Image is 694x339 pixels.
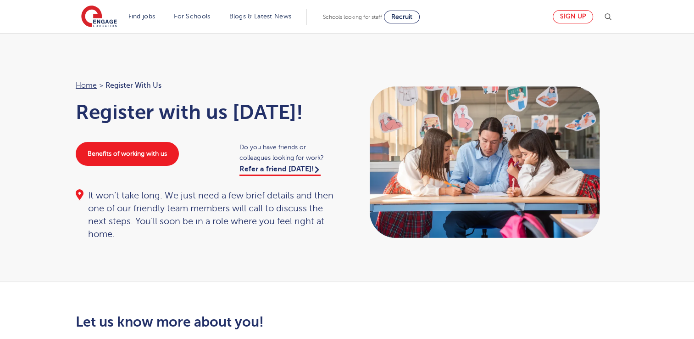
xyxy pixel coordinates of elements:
[174,13,210,20] a: For Schools
[239,165,321,176] a: Refer a friend [DATE]!
[553,10,593,23] a: Sign up
[76,79,338,91] nav: breadcrumb
[76,101,338,124] h1: Register with us [DATE]!
[391,13,412,20] span: Recruit
[99,81,103,90] span: >
[81,6,117,28] img: Engage Education
[105,79,161,91] span: Register with us
[229,13,292,20] a: Blogs & Latest News
[76,314,433,330] h2: Let us know more about you!
[76,189,338,241] div: It won’t take long. We just need a few brief details and then one of our friendly team members wi...
[323,14,382,20] span: Schools looking for staff
[76,142,179,166] a: Benefits of working with us
[128,13,155,20] a: Find jobs
[76,81,97,90] a: Home
[239,142,338,163] span: Do you have friends or colleagues looking for work?
[384,11,420,23] a: Recruit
